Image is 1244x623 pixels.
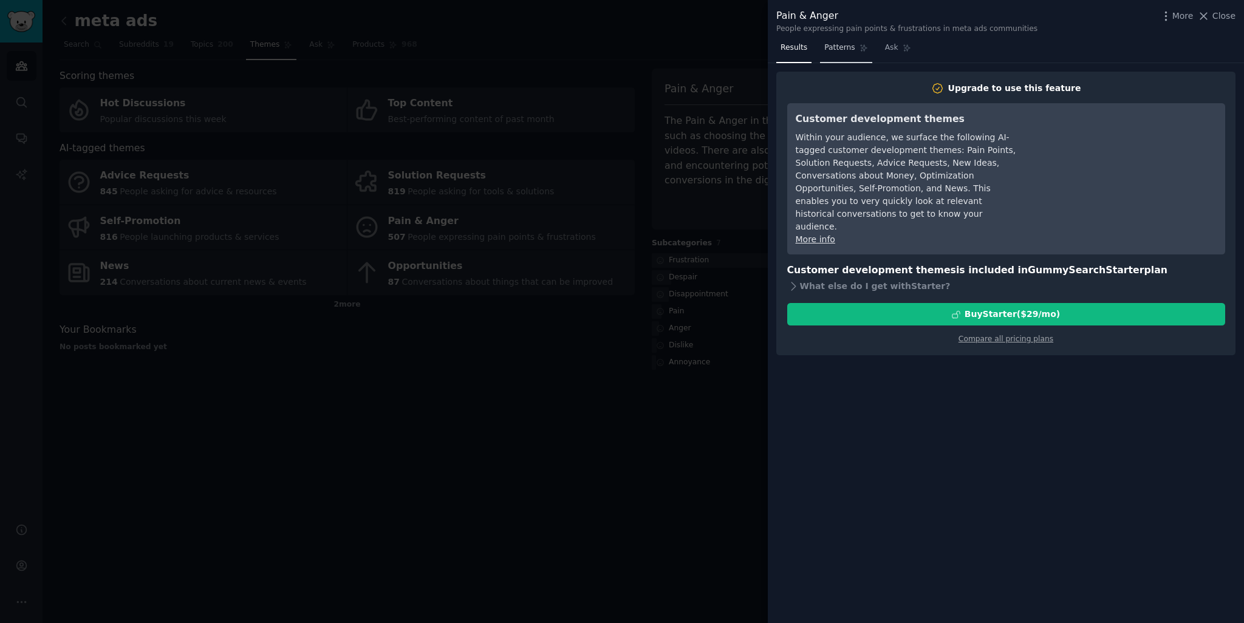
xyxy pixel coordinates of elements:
h3: Customer development themes is included in plan [787,263,1225,278]
span: Ask [885,43,898,53]
h3: Customer development themes [796,112,1017,127]
div: Buy Starter ($ 29 /mo ) [965,308,1060,321]
iframe: YouTube video player [1034,112,1217,203]
span: Patterns [824,43,855,53]
div: Within your audience, we surface the following AI-tagged customer development themes: Pain Points... [796,131,1017,233]
div: What else do I get with Starter ? [787,277,1225,294]
span: Results [781,43,807,53]
span: More [1172,10,1194,22]
button: BuyStarter($29/mo) [787,303,1225,325]
a: More info [796,234,835,244]
span: Close [1212,10,1235,22]
span: GummySearch Starter [1028,264,1144,276]
div: People expressing pain points & frustrations in meta ads communities [776,24,1037,35]
a: Results [776,38,812,63]
button: Close [1197,10,1235,22]
button: More [1160,10,1194,22]
a: Compare all pricing plans [959,335,1053,343]
a: Patterns [820,38,872,63]
div: Upgrade to use this feature [948,82,1081,95]
div: Pain & Anger [776,9,1037,24]
a: Ask [881,38,915,63]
